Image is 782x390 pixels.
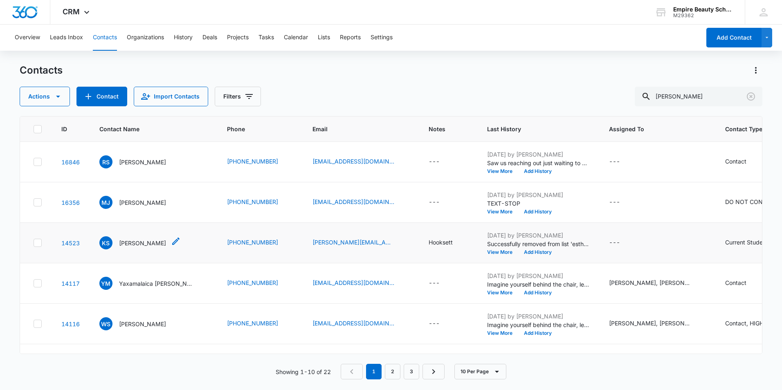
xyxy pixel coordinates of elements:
button: View More [487,250,518,255]
div: Email - rocheli061@gmail.com - Select to Edit Field [312,157,409,167]
div: Phone - (978) 802-4982 - Select to Edit Field [227,319,293,329]
nav: Pagination [341,364,445,379]
div: Contact Name - Rocheli Sanchez - Select to Edit Field [99,155,181,168]
div: Contact Name - Yaxamalaica Morles Sanchez - Select to Edit Field [99,277,207,290]
div: account name [673,6,733,13]
button: 10 Per Page [454,364,506,379]
div: Contact Type - Contact - Select to Edit Field [725,157,761,167]
div: Assigned To - Amelia Gauthier, Jess Peltonovich - Select to Edit Field [609,319,706,329]
p: [DATE] by [PERSON_NAME] [487,150,589,159]
div: Phone - 18573123735 - Select to Edit Field [227,197,293,207]
button: Projects [227,25,249,51]
button: Add History [518,169,557,174]
div: Current Student [725,238,768,247]
button: Reports [340,25,361,51]
button: Lists [318,25,330,51]
span: Last History [487,125,578,133]
button: View More [487,209,518,214]
p: Successfully removed from list 'esthetics hooksett'. [487,240,589,248]
div: Email - Mjsanch062962@icloud.com - Select to Edit Field [312,197,409,207]
div: Assigned To - - Select to Edit Field [609,157,635,167]
button: Add History [518,209,557,214]
a: [PHONE_NUMBER] [227,278,278,287]
button: History [174,25,193,51]
a: Navigate to contact details page for Warleny Sanchez [61,321,80,327]
div: Contact Name - Maria Judith Sanchez - Select to Edit Field [99,196,181,209]
div: Notes - Hooksett - Select to Edit Field [429,238,467,248]
p: Imagine yourself behind the chair, learning hands-on, and building the skills for a career you lo... [487,321,589,329]
span: KS [99,236,112,249]
div: Assigned To - - Select to Edit Field [609,238,635,248]
p: [PERSON_NAME] [119,198,166,207]
a: Navigate to contact details page for Kimberly Sanchez Gomez [61,240,80,247]
div: Contact Name - Warleny Sanchez - Select to Edit Field [99,317,181,330]
span: MJ [99,196,112,209]
div: --- [429,278,440,288]
a: [PHONE_NUMBER] [227,197,278,206]
button: Add History [518,290,557,295]
span: Phone [227,125,281,133]
p: [PERSON_NAME] [119,158,166,166]
p: [DATE] by [PERSON_NAME] [487,271,589,280]
button: Contacts [93,25,117,51]
span: WS [99,317,112,330]
a: Page 2 [385,364,400,379]
p: [DATE] by [PERSON_NAME] [487,231,589,240]
div: Assigned To - - Select to Edit Field [609,197,635,207]
button: Tasks [258,25,274,51]
span: Notes [429,125,467,133]
button: Calendar [284,25,308,51]
span: ID [61,125,68,133]
span: Assigned To [609,125,694,133]
a: [PHONE_NUMBER] [227,157,278,166]
span: CRM [63,7,80,16]
div: Contact Name - Kimberly Sanchez Gomez - Select to Edit Field [99,236,181,249]
button: Overview [15,25,40,51]
button: Import Contacts [134,87,208,106]
button: Leads Inbox [50,25,83,51]
div: DO NOT CONTACT [725,197,778,206]
button: Add Contact [76,87,127,106]
div: Phone - (603) 275-8277 - Select to Edit Field [227,157,293,167]
button: Settings [371,25,393,51]
a: [PHONE_NUMBER] [227,319,278,327]
h1: Contacts [20,64,63,76]
div: --- [429,157,440,167]
button: Deals [202,25,217,51]
button: Clear [744,90,757,103]
div: Assigned To - Amelia Gauthier, Jess Peltonovich - Select to Edit Field [609,278,706,288]
button: Organizations [127,25,164,51]
a: Navigate to contact details page for Rocheli Sanchez [61,159,80,166]
a: [EMAIL_ADDRESS][DOMAIN_NAME] [312,197,394,206]
button: View More [487,290,518,295]
p: TEXT-STOP [487,199,589,208]
a: [EMAIL_ADDRESS][DOMAIN_NAME] [312,157,394,166]
div: --- [429,197,440,207]
div: --- [609,157,620,167]
div: Notes - - Select to Edit Field [429,319,454,329]
button: Add History [518,250,557,255]
button: Add Contact [706,28,762,47]
span: Email [312,125,397,133]
div: Phone - (978) 654-0610 - Select to Edit Field [227,278,293,288]
div: account id [673,13,733,18]
a: [PHONE_NUMBER] [227,238,278,247]
div: Email - irmalisanchez228@gmail.com - Select to Edit Field [312,278,409,288]
p: Yaxamalaica [PERSON_NAME] [119,279,193,288]
button: View More [487,169,518,174]
div: Contact Type - Contact - Select to Edit Field [725,278,761,288]
div: [PERSON_NAME], [PERSON_NAME] [609,319,691,327]
span: YM [99,277,112,290]
a: Navigate to contact details page for Maria Judith Sanchez [61,199,80,206]
a: [PERSON_NAME][EMAIL_ADDRESS][DOMAIN_NAME] [312,238,394,247]
button: View More [487,331,518,336]
div: Notes - - Select to Edit Field [429,278,454,288]
button: Actions [749,64,762,77]
div: --- [609,238,620,248]
p: [DATE] by [PERSON_NAME] [487,352,589,361]
a: Next Page [422,364,445,379]
em: 1 [366,364,382,379]
a: [EMAIL_ADDRESS][DOMAIN_NAME] [312,278,394,287]
div: [PERSON_NAME], [PERSON_NAME] [609,278,691,287]
p: [DATE] by [PERSON_NAME] [487,191,589,199]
